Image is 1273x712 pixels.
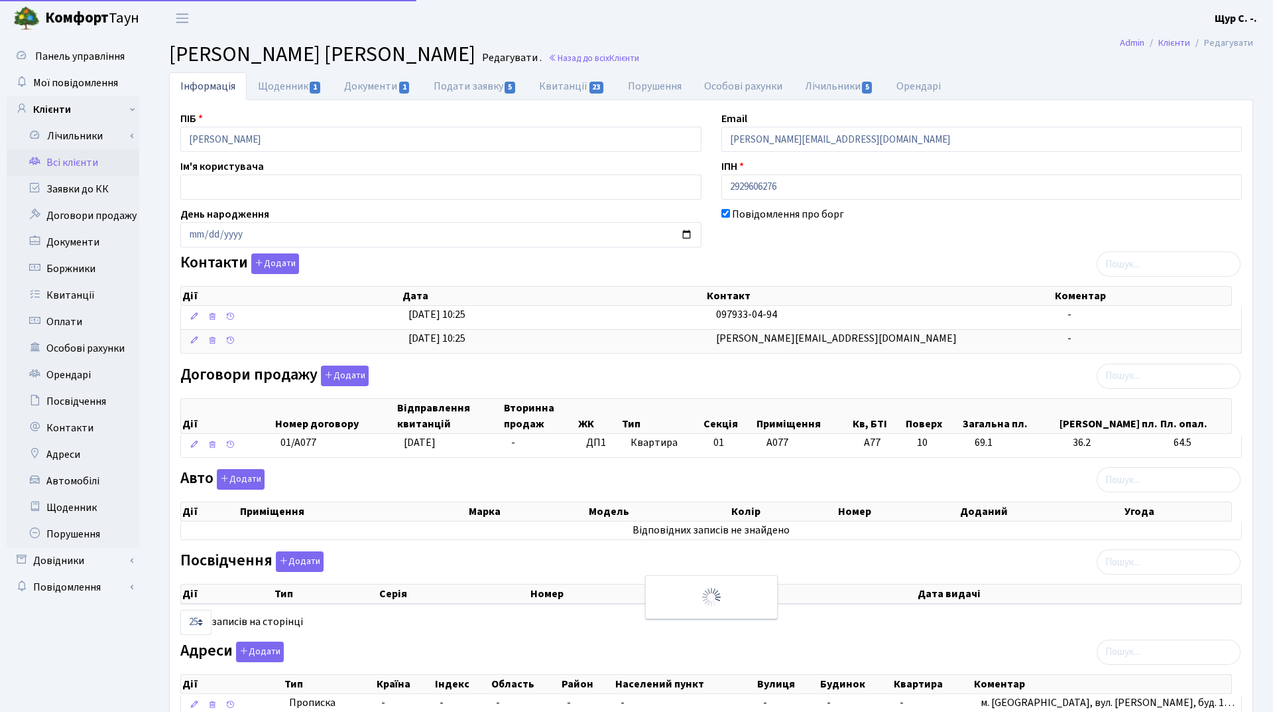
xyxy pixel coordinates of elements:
[713,435,724,450] span: 01
[181,287,401,305] th: Дії
[851,399,904,433] th: Кв, БТІ
[827,695,831,710] span: -
[13,5,40,32] img: logo.png
[577,399,621,433] th: ЖК
[248,251,299,275] a: Додати
[7,441,139,468] a: Адреси
[693,72,794,100] a: Особові рахунки
[181,585,273,603] th: Дії
[217,469,265,490] button: Авто
[1120,36,1144,50] a: Admin
[763,695,767,710] span: -
[321,366,369,386] button: Договори продажу
[180,253,299,274] label: Контакти
[1097,549,1241,575] input: Пошук...
[401,287,705,305] th: Дата
[33,76,118,90] span: Мої повідомлення
[7,202,139,229] a: Договори продажу
[180,642,284,662] label: Адреси
[621,399,702,433] th: Тип
[503,399,577,433] th: Вторинна продаж
[7,255,139,282] a: Боржники
[528,72,616,100] a: Квитанції
[7,468,139,494] a: Автомобілі
[7,229,139,255] a: Документи
[310,82,320,94] span: 1
[399,82,410,94] span: 1
[251,253,299,274] button: Контакти
[276,551,324,572] button: Посвідчення
[1097,251,1241,277] input: Пошук...
[756,675,819,693] th: Вулиця
[180,206,269,222] label: День народження
[1123,502,1231,521] th: Угода
[819,675,892,693] th: Будинок
[1215,11,1257,26] b: Щур С. -.
[7,388,139,415] a: Посвідчення
[959,502,1124,521] th: Доданий
[213,467,265,490] a: Додати
[7,282,139,309] a: Квитанції
[900,695,904,710] span: -
[180,610,303,635] label: записів на сторінці
[567,695,571,710] span: -
[434,675,490,693] th: Індекс
[180,366,369,386] label: Договори продажу
[617,72,693,100] a: Порушення
[180,610,212,635] select: записів на сторінці
[1097,467,1241,492] input: Пошук...
[7,574,139,601] a: Повідомлення
[885,72,952,100] a: Орендарі
[892,675,973,693] th: Квартира
[7,96,139,123] a: Клієнти
[706,585,916,603] th: Видано
[45,7,109,29] b: Комфорт
[233,639,284,662] a: Додати
[975,435,1062,451] span: 69.1
[169,72,247,100] a: Інформація
[45,7,139,30] span: Таун
[381,695,429,711] span: -
[7,362,139,388] a: Орендарі
[7,415,139,441] a: Контакти
[236,642,284,662] button: Адреси
[864,435,906,451] span: А77
[378,585,529,603] th: Серія
[1073,435,1164,451] span: 36.2
[239,502,468,521] th: Приміщення
[732,206,844,222] label: Повідомлення про борг
[7,494,139,521] a: Щоденник
[333,72,422,100] a: Документи
[35,49,125,64] span: Панель управління
[7,176,139,202] a: Заявки до КК
[7,43,139,70] a: Панель управління
[586,435,620,451] span: ДП1
[1190,36,1253,50] li: Редагувати
[794,72,885,100] a: Лічильники
[609,52,639,64] span: Клієнти
[511,435,515,450] span: -
[730,502,837,521] th: Колір
[180,469,265,490] label: Авто
[496,695,500,710] span: -
[1067,307,1071,322] span: -
[180,159,264,175] label: Ім'я користувача
[529,585,706,603] th: Номер
[440,695,444,710] span: -
[560,675,613,693] th: Район
[166,7,199,29] button: Переключити навігацію
[1097,364,1241,389] input: Пошук...
[587,502,729,521] th: Модель
[837,502,959,521] th: Номер
[7,335,139,362] a: Особові рахунки
[247,72,333,100] a: Щоденник
[1174,435,1236,451] span: 64.5
[917,435,963,451] span: 10
[422,72,528,100] a: Подати заявку
[274,399,396,433] th: Номер договору
[702,399,755,433] th: Секція
[375,675,434,693] th: Країна
[862,82,873,94] span: 5
[981,695,1235,710] span: м. [GEOGRAPHIC_DATA], вул. [PERSON_NAME], буд. 1…
[614,675,756,693] th: Населений пункт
